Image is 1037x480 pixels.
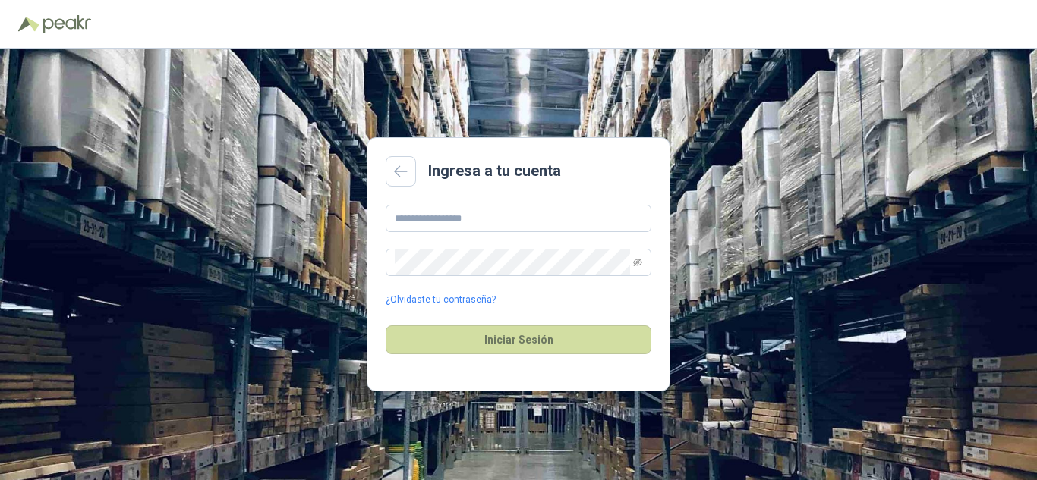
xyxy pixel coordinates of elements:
img: Peakr [43,15,91,33]
img: Logo [18,17,39,32]
a: ¿Olvidaste tu contraseña? [386,293,496,307]
button: Iniciar Sesión [386,325,651,354]
span: eye-invisible [633,258,642,267]
h2: Ingresa a tu cuenta [428,159,561,183]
